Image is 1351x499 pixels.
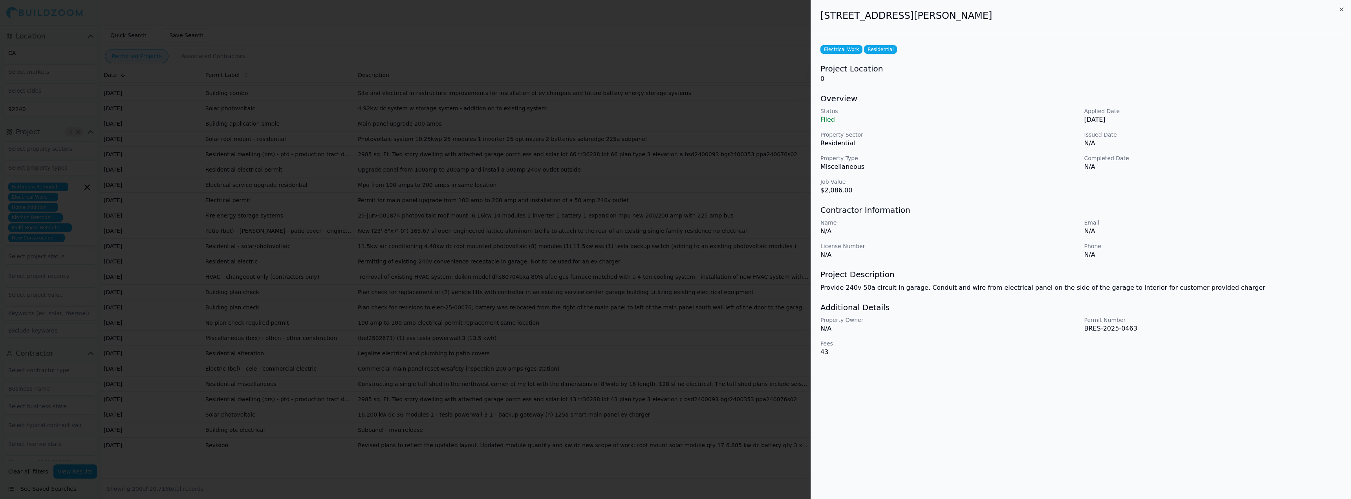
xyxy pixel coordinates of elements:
span: Electrical Work [820,45,862,54]
p: Status [820,107,1078,115]
p: Residential [820,139,1078,148]
p: 43 [820,347,1078,357]
p: Permit Number [1084,316,1342,324]
h3: Project Location [820,63,1342,74]
p: Phone [1084,242,1342,250]
p: N/A [1084,139,1342,148]
p: Property Type [820,154,1078,162]
p: Completed Date [1084,154,1342,162]
p: Provide 240v 50a circuit in garage. Conduit and wire from electrical panel on the side of the gar... [820,283,1342,292]
div: 0 [820,63,1342,84]
p: N/A [1084,250,1342,260]
p: N/A [820,324,1078,333]
p: Email [1084,219,1342,227]
p: Property Sector [820,131,1078,139]
h3: Additional Details [820,302,1342,313]
p: Miscellaneous [820,162,1078,172]
p: Job Value [820,178,1078,186]
p: Issued Date [1084,131,1342,139]
h3: Overview [820,93,1342,104]
h3: Contractor Information [820,205,1342,216]
p: License Number [820,242,1078,250]
p: BRES-2025-0463 [1084,324,1342,333]
p: Filed [820,115,1078,124]
p: [DATE] [1084,115,1342,124]
h2: [STREET_ADDRESS][PERSON_NAME] [820,9,1342,22]
span: Residential [864,45,897,54]
p: N/A [820,227,1078,236]
p: Name [820,219,1078,227]
p: Applied Date [1084,107,1342,115]
p: N/A [1084,227,1342,236]
p: Property Owner [820,316,1078,324]
p: Fees [820,340,1078,347]
h3: Project Description [820,269,1342,280]
p: N/A [820,250,1078,260]
p: N/A [1084,162,1342,172]
p: $2,086.00 [820,186,1078,195]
